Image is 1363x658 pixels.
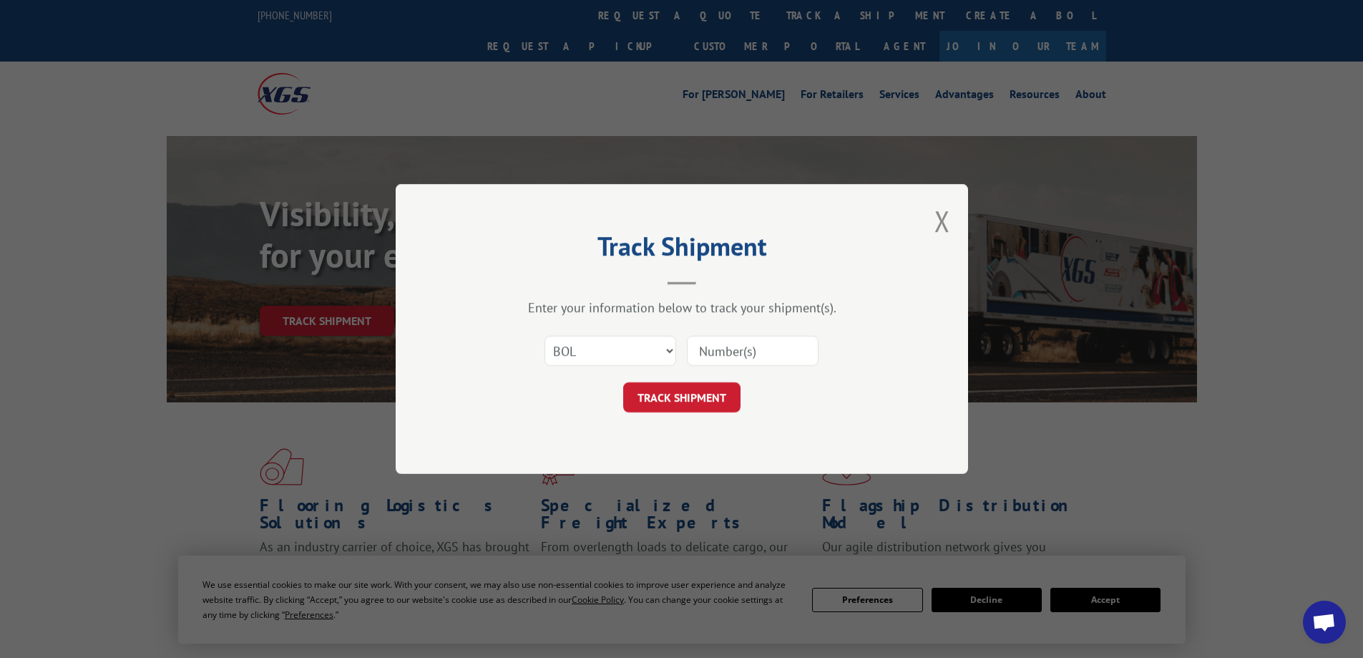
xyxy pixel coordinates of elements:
div: Open chat [1303,601,1346,644]
input: Number(s) [687,336,819,366]
button: TRACK SHIPMENT [623,382,741,412]
div: Enter your information below to track your shipment(s). [467,299,897,316]
h2: Track Shipment [467,236,897,263]
button: Close modal [934,202,950,240]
